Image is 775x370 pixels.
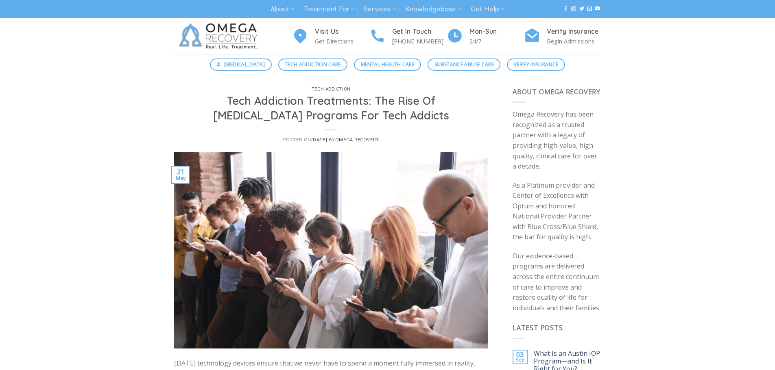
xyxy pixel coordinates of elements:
[434,61,494,68] span: Substance Abuse Care
[513,87,600,96] span: About Omega Recovery
[329,136,379,143] span: by
[524,26,601,46] a: Verify Insurance Begin Admissions
[312,86,351,92] a: tech addiction
[210,58,272,71] a: [MEDICAL_DATA]
[547,26,601,37] h4: Verify Insurance
[271,2,295,17] a: About
[469,37,524,46] p: 24/7
[469,26,524,37] h4: Mon-Sun
[315,26,369,37] h4: Visit Us
[364,2,396,17] a: Services
[513,251,601,314] p: Our evidence-based programs are delivered across the entire continuum of care to improve and rest...
[514,61,559,68] span: Verify Insurance
[513,180,601,243] p: As a Platinum provider and Center of Excellence with Optum and honored National Provider Partner ...
[315,37,369,46] p: Get Directions
[507,58,565,71] a: Verify Insurance
[428,58,500,71] a: Substance Abuse Care
[392,26,447,37] h4: Get In Touch
[547,37,601,46] p: Begin Admissions
[311,136,327,143] a: [DATE]
[369,26,447,46] a: Get In Touch [PHONE_NUMBER]
[304,2,355,17] a: Treatment For
[361,61,415,68] span: Mental Health Care
[184,94,479,123] h1: Tech Addiction Treatments: The Rise Of [MEDICAL_DATA] Programs For Tech Addicts
[354,58,421,71] a: Mental Health Care
[174,152,489,348] img: Tech Addiction Treatments
[471,2,504,17] a: Get Help
[285,61,341,68] span: Tech Addiction Care
[595,6,600,12] a: Follow on YouTube
[224,61,265,68] span: [MEDICAL_DATA]
[405,2,461,17] a: Knowledgebase
[392,37,447,46] p: [PHONE_NUMBER]
[513,109,601,172] p: Omega Recovery has been recognized as a trusted partner with a legacy of providing high-value, hi...
[563,6,568,12] a: Follow on Facebook
[174,18,266,54] img: Omega Recovery
[278,58,348,71] a: Tech Addiction Care
[292,26,369,46] a: Visit Us Get Directions
[335,136,379,143] a: Omega Recovery
[513,323,563,332] span: Latest Posts
[587,6,592,12] a: Send us an email
[579,6,584,12] a: Follow on Twitter
[571,6,576,12] a: Follow on Instagram
[283,136,327,143] span: Posted on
